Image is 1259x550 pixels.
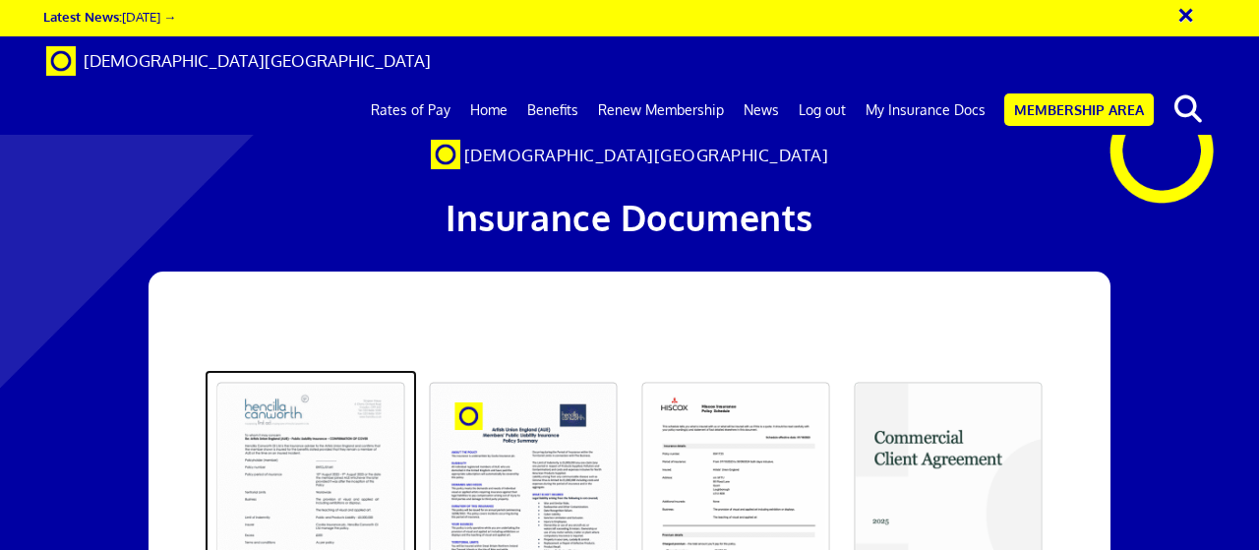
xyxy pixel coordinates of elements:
[734,86,789,135] a: News
[460,86,517,135] a: Home
[361,86,460,135] a: Rates of Pay
[43,8,176,25] a: Latest News:[DATE] →
[856,86,995,135] a: My Insurance Docs
[31,36,446,86] a: Brand [DEMOGRAPHIC_DATA][GEOGRAPHIC_DATA]
[517,86,588,135] a: Benefits
[1004,93,1154,126] a: Membership Area
[43,8,122,25] strong: Latest News:
[84,50,431,71] span: [DEMOGRAPHIC_DATA][GEOGRAPHIC_DATA]
[446,195,813,239] span: Insurance Documents
[464,145,829,165] span: [DEMOGRAPHIC_DATA][GEOGRAPHIC_DATA]
[789,86,856,135] a: Log out
[1158,89,1218,130] button: search
[588,86,734,135] a: Renew Membership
